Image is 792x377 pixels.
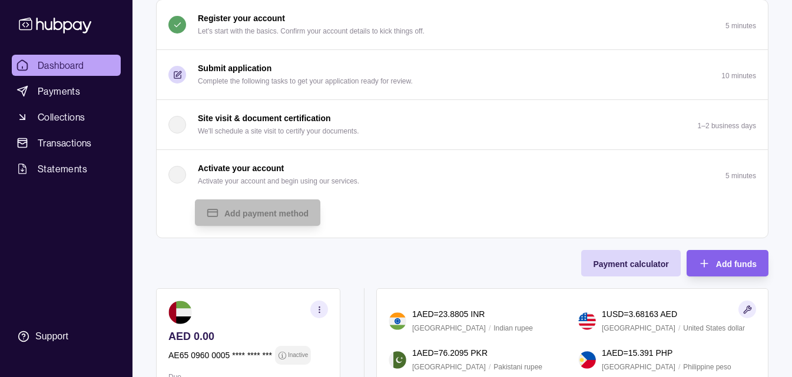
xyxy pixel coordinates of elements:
[195,199,320,226] button: Add payment method
[157,100,768,149] button: Site visit & document certification We'll schedule a site visit to certify your documents.1–2 bus...
[157,199,768,238] div: Activate your account Activate your account and begin using our services.5 minutes
[593,259,668,269] span: Payment calculator
[602,346,672,359] p: 1 AED = 15.391 PHP
[288,349,308,362] p: Inactive
[224,209,309,218] span: Add payment method
[581,250,680,276] button: Payment calculator
[12,81,121,102] a: Payments
[493,322,533,335] p: Indian rupee
[38,136,92,150] span: Transactions
[683,361,731,373] p: Philippine peso
[489,361,491,373] p: /
[578,312,596,330] img: us
[412,308,485,321] p: 1 AED = 23.8805 INR
[198,62,271,75] p: Submit application
[578,351,596,369] img: ph
[157,150,768,199] button: Activate your account Activate your account and begin using our services.5 minutes
[678,322,680,335] p: /
[725,172,756,180] p: 5 minutes
[721,72,756,80] p: 10 minutes
[602,361,675,373] p: [GEOGRAPHIC_DATA]
[38,162,87,176] span: Statements
[198,125,359,138] p: We'll schedule a site visit to certify your documents.
[198,12,285,25] p: Register your account
[12,132,121,154] a: Transactions
[38,84,80,98] span: Payments
[725,22,756,30] p: 5 minutes
[493,361,542,373] p: Pakistani rupee
[412,322,486,335] p: [GEOGRAPHIC_DATA]
[168,301,192,324] img: ae
[12,324,121,349] a: Support
[12,158,121,179] a: Statements
[678,361,680,373] p: /
[198,175,359,188] p: Activate your account and begin using our services.
[198,75,413,88] p: Complete the following tasks to get your application ready for review.
[687,250,768,276] button: Add funds
[12,106,121,128] a: Collections
[683,322,745,335] p: United States dollar
[38,110,85,124] span: Collections
[389,312,406,330] img: in
[602,308,677,321] p: 1 USD = 3.68163 AED
[716,259,757,269] span: Add funds
[489,322,491,335] p: /
[602,322,675,335] p: [GEOGRAPHIC_DATA]
[157,50,768,99] button: Submit application Complete the following tasks to get your application ready for review.10 minutes
[198,25,425,38] p: Let's start with the basics. Confirm your account details to kick things off.
[698,122,756,130] p: 1–2 business days
[168,330,328,343] p: AED 0.00
[38,58,84,72] span: Dashboard
[198,162,284,175] p: Activate your account
[389,351,406,369] img: pk
[198,112,331,125] p: Site visit & document certification
[412,346,488,359] p: 1 AED = 76.2095 PKR
[412,361,486,373] p: [GEOGRAPHIC_DATA]
[12,55,121,76] a: Dashboard
[35,330,68,343] div: Support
